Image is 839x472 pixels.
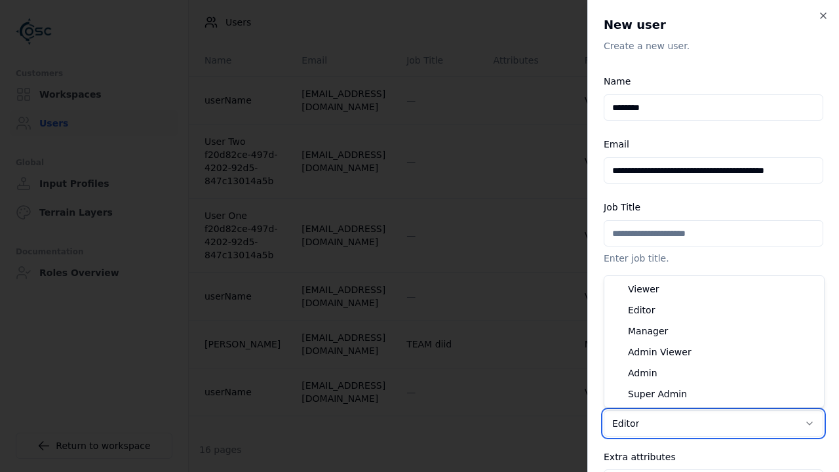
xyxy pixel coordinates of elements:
span: Editor [628,304,655,317]
span: Super Admin [628,387,687,401]
span: Viewer [628,283,659,296]
span: Admin [628,366,657,380]
span: Manager [628,324,668,338]
span: Admin Viewer [628,345,692,359]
